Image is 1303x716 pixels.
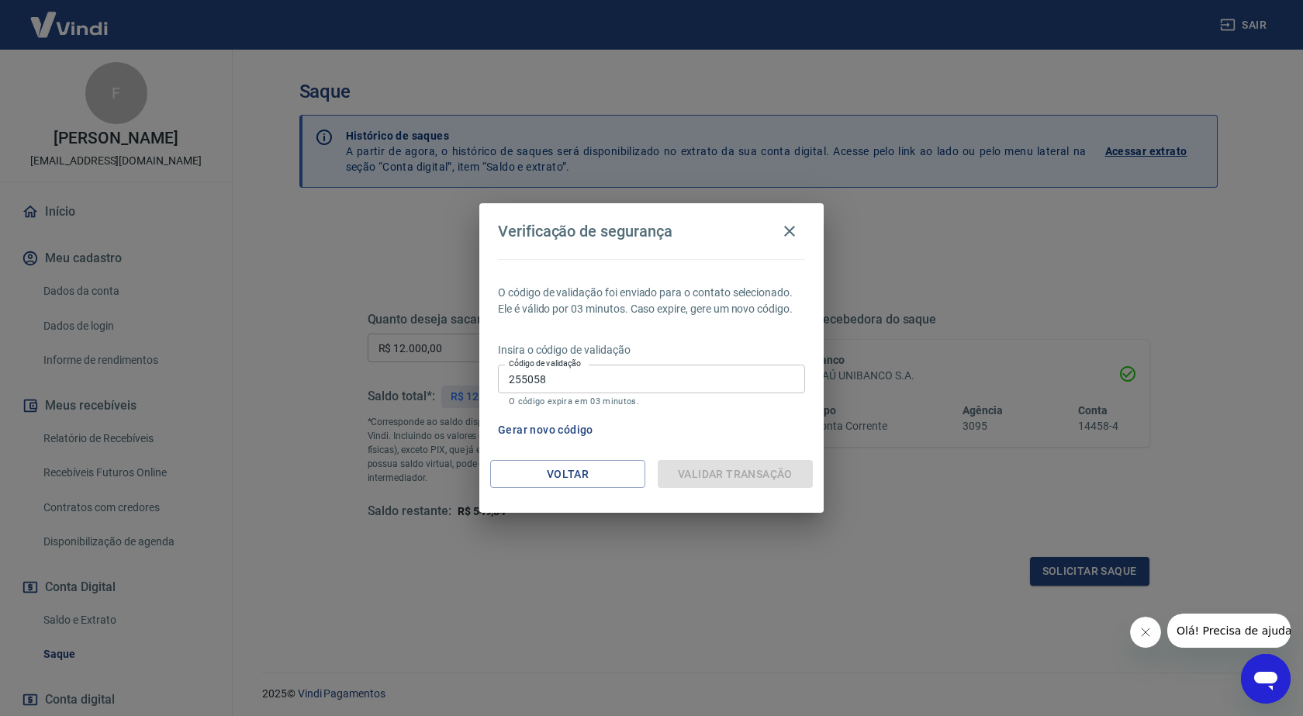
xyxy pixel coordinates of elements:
p: Insira o código de validação [498,342,805,358]
iframe: Fechar mensagem [1130,617,1161,648]
p: O código de validação foi enviado para o contato selecionado. Ele é válido por 03 minutos. Caso e... [498,285,805,317]
iframe: Botão para abrir a janela de mensagens [1241,654,1291,704]
h4: Verificação de segurança [498,222,672,240]
span: Olá! Precisa de ajuda? [9,11,130,23]
button: Voltar [490,460,645,489]
iframe: Mensagem da empresa [1167,614,1291,648]
button: Gerar novo código [492,416,600,444]
p: O código expira em 03 minutos. [509,396,794,406]
label: Código de validação [509,358,581,369]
